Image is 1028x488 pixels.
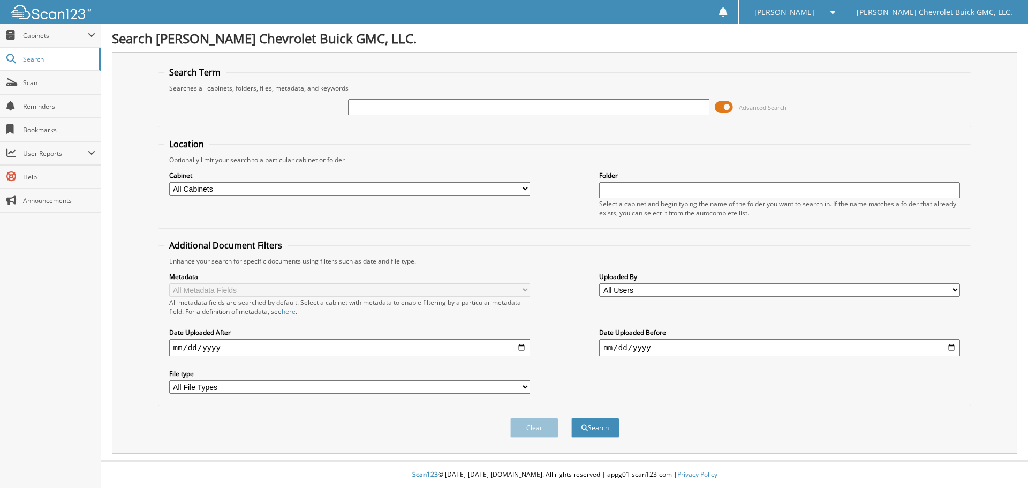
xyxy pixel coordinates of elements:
legend: Location [164,138,209,150]
div: Optionally limit your search to a particular cabinet or folder [164,155,966,164]
label: Cabinet [169,171,530,180]
label: Date Uploaded After [169,328,530,337]
iframe: Chat Widget [974,437,1028,488]
input: start [169,339,530,356]
div: Searches all cabinets, folders, files, metadata, and keywords [164,84,966,93]
span: Scan [23,78,95,87]
span: Announcements [23,196,95,205]
button: Search [571,418,619,438]
span: User Reports [23,149,88,158]
span: Reminders [23,102,95,111]
div: All metadata fields are searched by default. Select a cabinet with metadata to enable filtering b... [169,298,530,316]
h1: Search [PERSON_NAME] Chevrolet Buick GMC, LLC. [112,29,1017,47]
img: scan123-logo-white.svg [11,5,91,19]
span: [PERSON_NAME] [754,9,814,16]
label: Metadata [169,272,530,281]
legend: Additional Document Filters [164,239,288,251]
span: Cabinets [23,31,88,40]
label: File type [169,369,530,378]
legend: Search Term [164,66,226,78]
span: Search [23,55,94,64]
label: Date Uploaded Before [599,328,960,337]
span: Help [23,172,95,182]
span: Bookmarks [23,125,95,134]
input: end [599,339,960,356]
a: here [282,307,296,316]
a: Privacy Policy [677,470,717,479]
button: Clear [510,418,558,438]
span: Scan123 [412,470,438,479]
div: Select a cabinet and begin typing the name of the folder you want to search in. If the name match... [599,199,960,217]
span: Advanced Search [739,103,787,111]
label: Uploaded By [599,272,960,281]
div: © [DATE]-[DATE] [DOMAIN_NAME]. All rights reserved | appg01-scan123-com | [101,462,1028,488]
span: [PERSON_NAME] Chevrolet Buick GMC, LLC. [857,9,1012,16]
div: Enhance your search for specific documents using filters such as date and file type. [164,257,966,266]
label: Folder [599,171,960,180]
